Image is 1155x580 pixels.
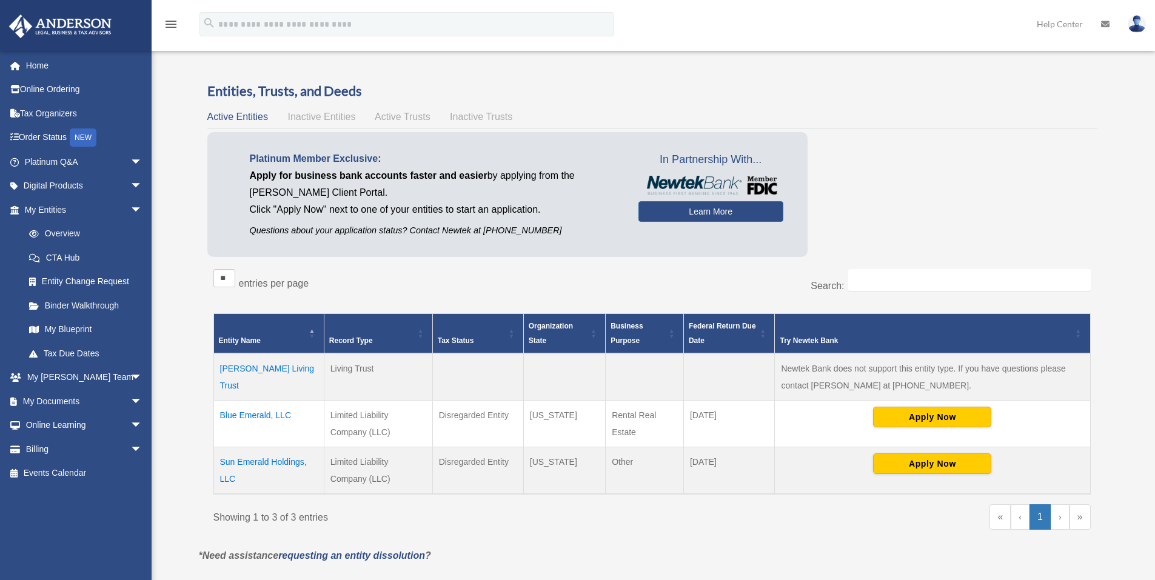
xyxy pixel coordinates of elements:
[130,437,155,462] span: arrow_drop_down
[432,401,523,447] td: Disregarded Entity
[278,550,425,561] a: requesting an entity dissolution
[638,150,783,170] span: In Partnership With...
[683,401,775,447] td: [DATE]
[324,353,432,401] td: Living Trust
[164,17,178,32] i: menu
[250,201,620,218] p: Click "Apply Now" next to one of your entities to start an application.
[8,461,161,485] a: Events Calendar
[324,314,432,354] th: Record Type: Activate to sort
[523,314,605,354] th: Organization State: Activate to sort
[70,128,96,147] div: NEW
[250,150,620,167] p: Platinum Member Exclusive:
[17,245,155,270] a: CTA Hub
[207,82,1097,101] h3: Entities, Trusts, and Deeds
[213,353,324,401] td: [PERSON_NAME] Living Trust
[438,336,474,345] span: Tax Status
[213,314,324,354] th: Entity Name: Activate to invert sorting
[8,365,161,390] a: My [PERSON_NAME] Teamarrow_drop_down
[207,112,268,122] span: Active Entities
[873,407,991,427] button: Apply Now
[432,314,523,354] th: Tax Status: Activate to sort
[17,270,155,294] a: Entity Change Request
[606,314,684,354] th: Business Purpose: Activate to sort
[130,389,155,414] span: arrow_drop_down
[780,333,1071,348] div: Try Newtek Bank
[8,413,161,438] a: Online Learningarrow_drop_down
[683,314,775,354] th: Federal Return Due Date: Activate to sort
[432,447,523,495] td: Disregarded Entity
[203,16,216,30] i: search
[8,389,161,413] a: My Documentsarrow_drop_down
[8,198,155,222] a: My Entitiesarrow_drop_down
[17,222,149,246] a: Overview
[523,401,605,447] td: [US_STATE]
[5,15,115,38] img: Anderson Advisors Platinum Portal
[324,447,432,495] td: Limited Liability Company (LLC)
[611,322,643,345] span: Business Purpose
[8,78,161,102] a: Online Ordering
[775,353,1090,401] td: Newtek Bank does not support this entity type. If you have questions please contact [PERSON_NAME]...
[329,336,373,345] span: Record Type
[638,201,783,222] a: Learn More
[17,293,155,318] a: Binder Walkthrough
[250,170,487,181] span: Apply for business bank accounts faster and easier
[130,413,155,438] span: arrow_drop_down
[1029,504,1051,530] a: 1
[8,150,161,174] a: Platinum Q&Aarrow_drop_down
[1128,15,1146,33] img: User Pic
[1011,504,1029,530] a: Previous
[213,401,324,447] td: Blue Emerald, LLC
[989,504,1011,530] a: First
[250,223,620,238] p: Questions about your application status? Contact Newtek at [PHONE_NUMBER]
[8,101,161,125] a: Tax Organizers
[17,341,155,365] a: Tax Due Dates
[199,550,431,561] em: *Need assistance ?
[130,174,155,199] span: arrow_drop_down
[213,447,324,495] td: Sun Emerald Holdings, LLC
[8,125,161,150] a: Order StatusNEW
[606,401,684,447] td: Rental Real Estate
[287,112,355,122] span: Inactive Entities
[213,504,643,526] div: Showing 1 to 3 of 3 entries
[450,112,512,122] span: Inactive Trusts
[775,314,1090,354] th: Try Newtek Bank : Activate to sort
[683,447,775,495] td: [DATE]
[239,278,309,288] label: entries per page
[873,453,991,474] button: Apply Now
[8,174,161,198] a: Digital Productsarrow_drop_down
[1070,504,1091,530] a: Last
[324,401,432,447] td: Limited Liability Company (LLC)
[375,112,430,122] span: Active Trusts
[811,281,844,291] label: Search:
[219,336,261,345] span: Entity Name
[606,447,684,495] td: Other
[250,167,620,201] p: by applying from the [PERSON_NAME] Client Portal.
[130,150,155,175] span: arrow_drop_down
[130,365,155,390] span: arrow_drop_down
[523,447,605,495] td: [US_STATE]
[8,437,161,461] a: Billingarrow_drop_down
[8,53,161,78] a: Home
[529,322,573,345] span: Organization State
[17,318,155,342] a: My Blueprint
[164,21,178,32] a: menu
[1051,504,1070,530] a: Next
[644,176,777,195] img: NewtekBankLogoSM.png
[130,198,155,222] span: arrow_drop_down
[689,322,756,345] span: Federal Return Due Date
